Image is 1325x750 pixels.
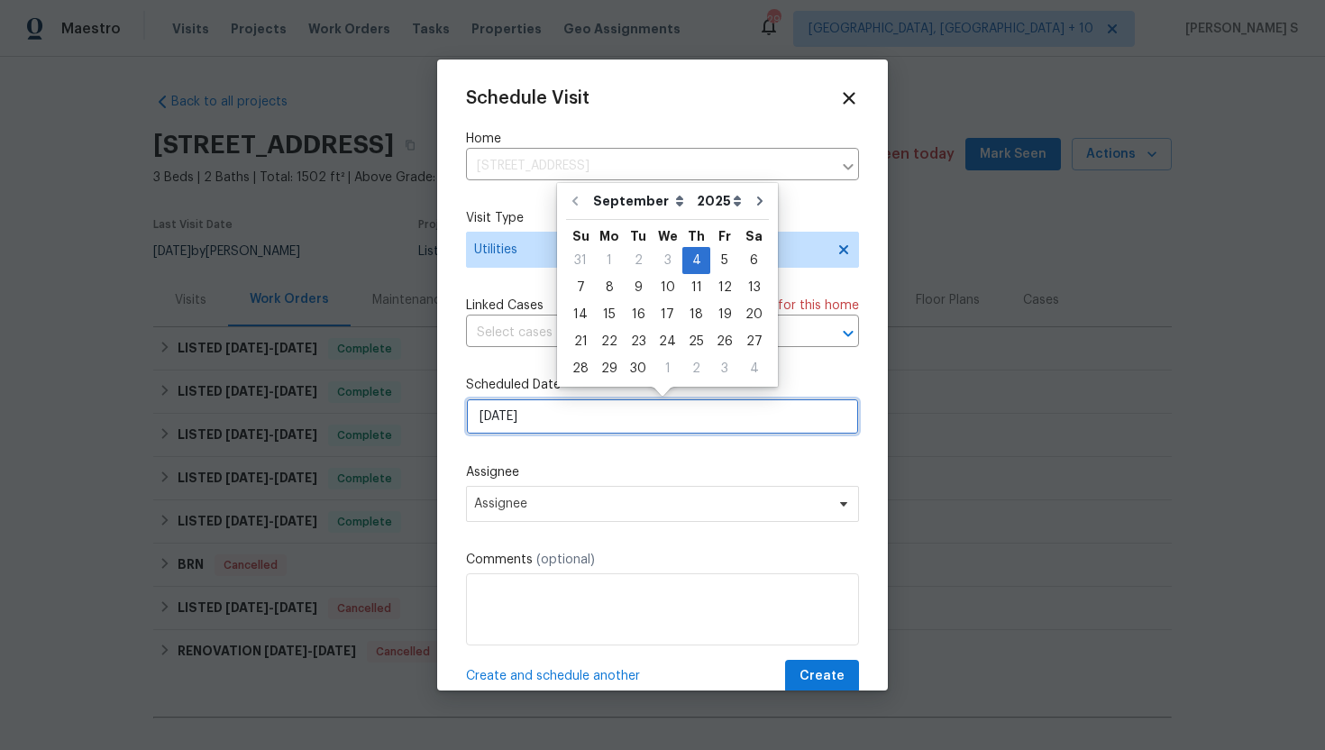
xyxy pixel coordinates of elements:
[566,329,595,354] div: 21
[682,274,710,301] div: Thu Sep 11 2025
[658,230,678,242] abbr: Wednesday
[682,248,710,273] div: 4
[624,328,653,355] div: Tue Sep 23 2025
[466,319,809,347] input: Select cases
[682,302,710,327] div: 18
[653,247,682,274] div: Wed Sep 03 2025
[536,553,595,566] span: (optional)
[710,247,739,274] div: Fri Sep 05 2025
[595,328,624,355] div: Mon Sep 22 2025
[710,328,739,355] div: Fri Sep 26 2025
[710,329,739,354] div: 26
[595,275,624,300] div: 8
[710,355,739,382] div: Fri Oct 03 2025
[682,356,710,381] div: 2
[566,356,595,381] div: 28
[466,463,859,481] label: Assignee
[624,247,653,274] div: Tue Sep 02 2025
[682,247,710,274] div: Thu Sep 04 2025
[800,665,845,688] span: Create
[566,275,595,300] div: 7
[836,321,861,346] button: Open
[653,275,682,300] div: 10
[624,274,653,301] div: Tue Sep 09 2025
[566,328,595,355] div: Sun Sep 21 2025
[466,398,859,434] input: M/D/YYYY
[653,329,682,354] div: 24
[739,301,769,328] div: Sat Sep 20 2025
[710,302,739,327] div: 19
[566,247,595,274] div: Sun Aug 31 2025
[710,301,739,328] div: Fri Sep 19 2025
[692,187,746,215] select: Year
[682,275,710,300] div: 11
[682,329,710,354] div: 25
[739,355,769,382] div: Sat Oct 04 2025
[566,274,595,301] div: Sun Sep 07 2025
[746,183,773,219] button: Go to next month
[688,230,705,242] abbr: Thursday
[466,209,859,227] label: Visit Type
[474,497,827,511] span: Assignee
[566,248,595,273] div: 31
[653,301,682,328] div: Wed Sep 17 2025
[562,183,589,219] button: Go to previous month
[739,356,769,381] div: 4
[466,89,589,107] span: Schedule Visit
[595,329,624,354] div: 22
[653,328,682,355] div: Wed Sep 24 2025
[739,328,769,355] div: Sat Sep 27 2025
[572,230,589,242] abbr: Sunday
[595,248,624,273] div: 1
[739,274,769,301] div: Sat Sep 13 2025
[474,241,825,259] span: Utilities
[739,247,769,274] div: Sat Sep 06 2025
[624,329,653,354] div: 23
[589,187,692,215] select: Month
[466,667,640,685] span: Create and schedule another
[682,355,710,382] div: Thu Oct 02 2025
[566,302,595,327] div: 14
[718,230,731,242] abbr: Friday
[785,660,859,693] button: Create
[624,356,653,381] div: 30
[466,152,832,180] input: Enter in an address
[710,274,739,301] div: Fri Sep 12 2025
[599,230,619,242] abbr: Monday
[739,248,769,273] div: 6
[653,302,682,327] div: 17
[466,551,859,569] label: Comments
[466,130,859,148] label: Home
[595,356,624,381] div: 29
[595,302,624,327] div: 15
[745,230,763,242] abbr: Saturday
[624,275,653,300] div: 9
[624,355,653,382] div: Tue Sep 30 2025
[739,302,769,327] div: 20
[710,248,739,273] div: 5
[566,301,595,328] div: Sun Sep 14 2025
[739,329,769,354] div: 27
[630,230,646,242] abbr: Tuesday
[466,297,544,315] span: Linked Cases
[839,88,859,108] span: Close
[653,274,682,301] div: Wed Sep 10 2025
[682,328,710,355] div: Thu Sep 25 2025
[566,355,595,382] div: Sun Sep 28 2025
[653,356,682,381] div: 1
[595,355,624,382] div: Mon Sep 29 2025
[595,274,624,301] div: Mon Sep 08 2025
[466,376,859,394] label: Scheduled Date
[739,275,769,300] div: 13
[710,275,739,300] div: 12
[595,301,624,328] div: Mon Sep 15 2025
[710,356,739,381] div: 3
[595,247,624,274] div: Mon Sep 01 2025
[624,248,653,273] div: 2
[682,301,710,328] div: Thu Sep 18 2025
[624,301,653,328] div: Tue Sep 16 2025
[653,248,682,273] div: 3
[653,355,682,382] div: Wed Oct 01 2025
[624,302,653,327] div: 16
